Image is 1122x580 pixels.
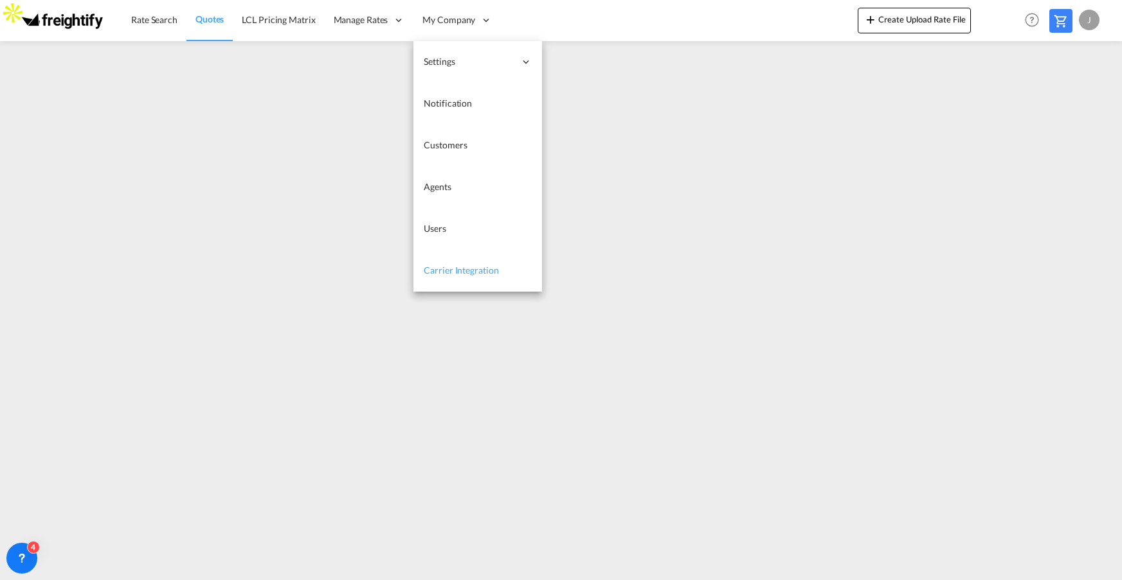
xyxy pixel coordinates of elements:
span: Users [424,223,446,234]
a: Agents [413,166,542,208]
a: Customers [413,125,542,166]
span: Notification [424,98,472,109]
span: Agents [424,181,451,192]
span: Settings [424,55,515,68]
span: Carrier Integration [424,265,498,276]
a: Users [413,208,542,250]
a: Carrier Integration [413,250,542,292]
div: Settings [413,41,542,83]
a: Notification [413,83,542,125]
span: Customers [424,139,467,150]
